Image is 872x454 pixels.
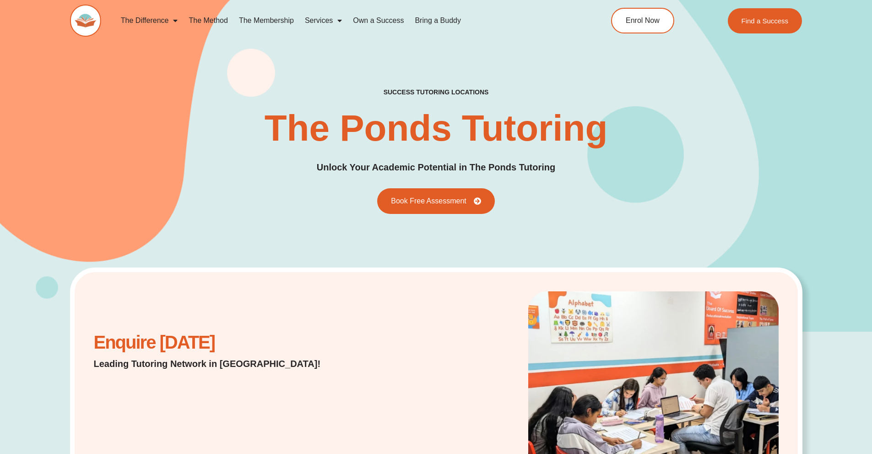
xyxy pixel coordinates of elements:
nav: Menu [115,10,569,31]
a: Enrol Now [611,8,674,33]
a: Bring a Buddy [409,10,466,31]
p: Leading Tutoring Network in [GEOGRAPHIC_DATA]! [94,357,344,370]
span: Find a Success [742,17,789,24]
a: The Difference [115,10,184,31]
p: Unlock Your Academic Potential in The Ponds Tutoring [317,160,556,175]
a: Find a Success [728,8,802,33]
h2: The Ponds Tutoring [265,110,608,147]
a: Own a Success [347,10,409,31]
h2: success tutoring locations [384,88,489,96]
span: Book Free Assessment [391,197,466,205]
h2: Enquire [DATE] [94,337,344,348]
a: The Method [183,10,233,31]
a: Services [299,10,347,31]
a: Book Free Assessment [377,188,495,214]
iframe: Website Lead Form [94,379,307,448]
span: Enrol Now [626,17,660,24]
a: The Membership [233,10,299,31]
